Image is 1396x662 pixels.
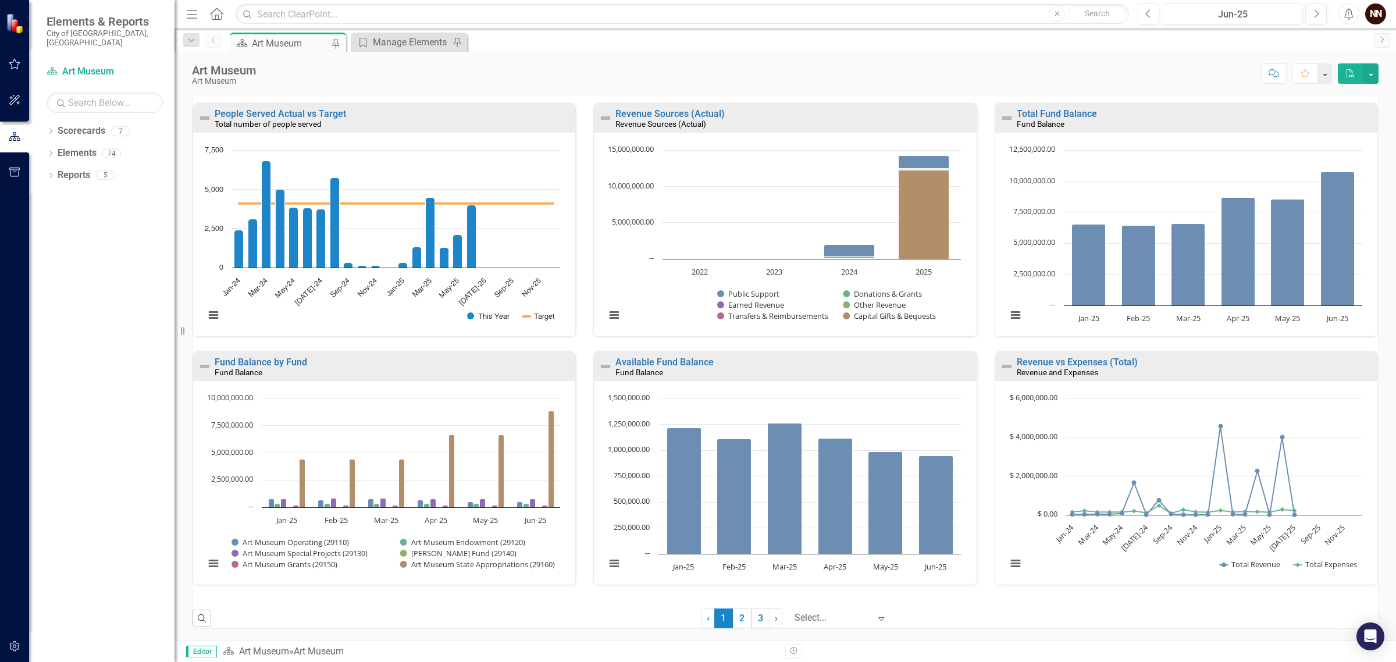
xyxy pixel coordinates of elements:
div: Chart. Highcharts interactive chart. [600,393,970,582]
g: Art Museum Endowment (29120), bar series 2 of 6 with 6 bars. [275,503,529,507]
button: Show Total Expenses [1294,559,1357,570]
small: Fund Balance [1017,119,1064,129]
path: Apr-25, 660,583.93. Art Museum Operating (29110). [418,500,423,507]
text: -- [649,252,654,263]
path: Apr-25, 799,197.12. Art Museum Special Projects (29130). [430,499,436,507]
g: Capital Gifts & Bequests, bar series 6 of 6 with 4 bars. [700,170,949,259]
text: Jan-24 [221,277,242,298]
text: Jan-25 [672,561,695,572]
text: Jan-25 [275,515,297,525]
path: Apr-25, 6,632,093. Art Museum State Appropriations (29160). [449,435,455,507]
path: Feb-25, 6,434,294.28. Total Fund Balance. [1121,225,1155,305]
text: [DATE]-24 [294,277,324,307]
path: May-25, 190,860. Art Museum Grants (29150). [492,505,498,507]
path: Mar-25, 4,471. This Year. [426,197,435,268]
span: Editor [186,646,217,657]
path: Jun-25, 371,917.6. Art Museum Endowment (29120). [523,503,529,507]
path: May-25, 6,632,093. Art Museum State Appropriations (29160). [498,435,504,507]
path: Jun-25, 279,325.93. Total Expenses. [1280,507,1284,511]
text: Nov-24 [357,277,378,298]
path: Jan-25, 1,218,156.12. Available Fund Balance. [667,428,701,554]
path: Jul-25, 2,180.35. Total Revenue. [1292,512,1297,517]
div: Art Museum [294,646,344,657]
button: View chart menu, Chart [606,307,622,323]
img: Not Defined [1000,360,1014,373]
text: Jan-24 [1052,522,1076,545]
text: 250,000.00 [614,522,650,532]
button: View chart menu, Chart [205,307,222,323]
path: Apr-25, 154,854.02. Total Expenses. [1255,509,1259,514]
text: [DATE]-25 [1267,522,1298,553]
path: Apr-25, 371,917.6. Art Museum Endowment (29120). [424,503,430,507]
text: May-24 [274,277,297,300]
text: Mar-25 [1176,313,1200,323]
path: Jul-24, 3,716. This Year. [316,209,326,268]
svg: Interactive chart [199,144,566,333]
path: Oct-24, 142. This Year. [358,265,367,268]
path: Feb-25, 4,403,236.65. Art Museum State Appropriations (29160). [350,459,355,507]
div: Chart. Highcharts interactive chart. [1001,393,1372,582]
g: Earned Revenue, bar series 3 of 6 with 4 bars. [700,169,949,258]
button: Show Total Revenue [1220,559,1281,570]
small: Total number of people served [215,119,322,129]
path: Apr-25, 8,668,115.81. Total Fund Balance. [1221,197,1255,305]
path: Mar-25, 1,262,358.65. Available Fund Balance. [768,423,802,554]
text: 10,000,000.00 [1009,175,1055,186]
text: Sep-24 [329,277,351,299]
button: Show Art Museum Grants (29150) [232,559,338,570]
button: Show Robert Goodier Fund (29140) [400,548,512,558]
path: May-25, 985,226.53. Available Fund Balance. [868,451,903,554]
path: Mar-25, 20,046. Total Revenue. [1242,512,1247,517]
path: Jun-25, 949,007.36. Available Fund Balance. [919,455,953,554]
path: Mar-25, 788,322.29. Art Museum Operating (29110). [368,499,374,507]
text: 2022 [692,266,708,277]
span: ‹ [707,613,710,624]
a: Elements [58,147,97,160]
a: 2 [733,608,752,628]
button: NN [1365,3,1386,24]
path: Feb-25, 1,107,207.92. Available Fund Balance. [717,439,752,554]
path: Nov-24, 4,170.07. Total Revenue. [1193,512,1198,517]
path: Jun-25, 799,197.12. Art Museum Special Projects (29130). [530,499,536,507]
path: Apr-25, 2,267,864.81. Total Revenue. [1255,468,1259,473]
path: 2025, 154,181.86. Donations & Grants. [899,168,949,169]
text: $ 0.00 [1038,508,1057,519]
text: 2,500,000.00 [1013,268,1055,279]
input: Search Below... [47,92,163,113]
path: Jun-25, 8,872,517. Art Museum State Appropriations (29160). [549,411,554,507]
text: Mar-24 [1076,522,1101,547]
path: 2025, 56,428.33. Other Revenue. [899,169,949,170]
path: Sep-24, 42,929.63. Total Revenue. [1169,511,1173,516]
a: Revenue Sources (Actual) [615,108,725,119]
path: 2024, 1,598,757. Public Support. [824,244,875,256]
img: Not Defined [198,111,212,125]
img: Not Defined [1000,111,1014,125]
a: Art Museum [239,646,289,657]
a: Total Fund Balance [1017,108,1097,119]
path: Jun-24, 1,656,740.66. Total Revenue. [1131,480,1136,485]
a: Revenue vs Expenses (Total) [1017,357,1138,368]
text: Mar-24 [247,277,269,298]
text: 2,500 [205,225,223,233]
text: Mar-25 [374,515,398,525]
a: Scorecards [58,124,105,138]
text: 7,500,000.00 [1013,206,1055,216]
path: Jan-24, 20,014.34. Total Revenue. [1070,512,1074,517]
text: Jun-25 [1325,313,1348,323]
path: Jun-25, 210,860. Art Museum Grants (29150). [542,505,548,507]
text: May-25 [473,515,498,525]
path: Mar-25, 190,860. Art Museum Grants (29150). [393,505,398,507]
input: Search ClearPoint... [236,4,1129,24]
path: May-24, 69,195.54. Total Revenue. [1119,511,1124,515]
div: Double-Click to Edit [593,351,977,585]
path: Jan-25, 227,436.03. Total Expenses. [1218,508,1223,512]
path: Apr-25, 1,114,898.1. Available Fund Balance. [818,438,853,554]
div: Double-Click to Edit [193,351,576,585]
path: Aug-24, 5,744. This Year. [330,177,340,268]
path: May-25, 2,111. This Year. [453,234,462,268]
path: Feb-24, 19,803.66. Total Revenue. [1082,512,1087,517]
text: May-25 [873,561,898,572]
